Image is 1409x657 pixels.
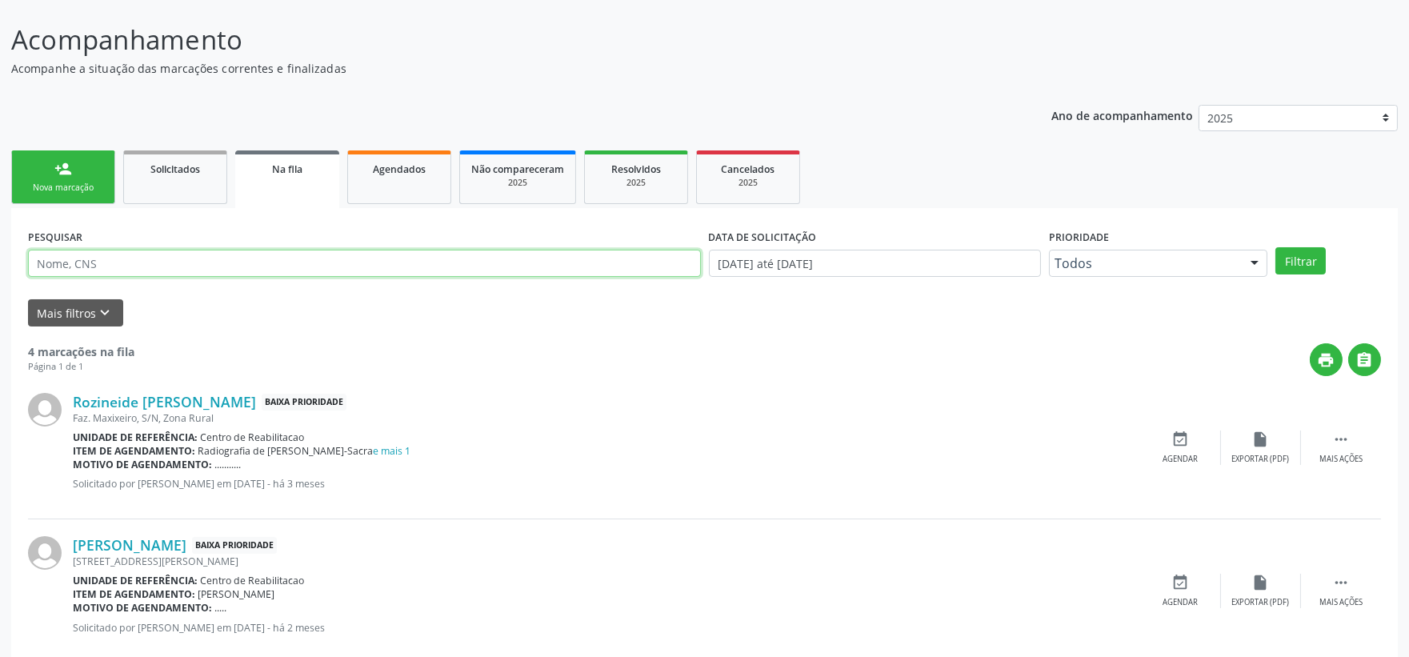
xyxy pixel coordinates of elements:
i: keyboard_arrow_down [97,304,114,322]
span: Na fila [272,162,302,176]
span: Centro de Reabilitacao [201,431,305,444]
a: e mais 1 [374,444,411,458]
input: Nome, CNS [28,250,701,277]
label: PESQUISAR [28,225,82,250]
b: Motivo de agendamento: [73,458,212,471]
a: [PERSON_NAME] [73,536,186,554]
b: Motivo de agendamento: [73,601,212,615]
span: Não compareceram [471,162,564,176]
i:  [1356,351,1374,369]
div: Exportar (PDF) [1232,454,1290,465]
p: Acompanhamento [11,20,982,60]
i:  [1332,431,1350,448]
span: Resolvidos [611,162,661,176]
div: person_add [54,160,72,178]
span: Baixa Prioridade [192,537,277,554]
div: Mais ações [1319,454,1363,465]
img: img [28,393,62,427]
button: Filtrar [1275,247,1326,274]
span: Cancelados [722,162,775,176]
i: event_available [1172,574,1190,591]
label: DATA DE SOLICITAÇÃO [709,225,817,250]
span: Radiografia de [PERSON_NAME]-Sacra [198,444,411,458]
div: Página 1 de 1 [28,360,134,374]
div: Exportar (PDF) [1232,597,1290,608]
i: event_available [1172,431,1190,448]
div: Agendar [1163,454,1199,465]
img: img [28,536,62,570]
b: Item de agendamento: [73,444,195,458]
span: ........... [215,458,242,471]
div: [STREET_ADDRESS][PERSON_NAME] [73,555,1141,568]
b: Unidade de referência: [73,574,198,587]
input: Selecione um intervalo [709,250,1041,277]
p: Solicitado por [PERSON_NAME] em [DATE] - há 2 meses [73,621,1141,635]
button: Mais filtroskeyboard_arrow_down [28,299,123,327]
div: Agendar [1163,597,1199,608]
span: Baixa Prioridade [262,394,346,411]
span: Solicitados [150,162,200,176]
span: Agendados [373,162,426,176]
span: Todos [1055,255,1235,271]
span: [PERSON_NAME] [198,587,275,601]
button:  [1348,343,1381,376]
p: Ano de acompanhamento [1051,105,1193,125]
i:  [1332,574,1350,591]
div: 2025 [708,177,788,189]
b: Item de agendamento: [73,587,195,601]
p: Solicitado por [PERSON_NAME] em [DATE] - há 3 meses [73,477,1141,491]
button: print [1310,343,1343,376]
i: print [1318,351,1335,369]
i: insert_drive_file [1252,574,1270,591]
b: Unidade de referência: [73,431,198,444]
span: ..... [215,601,227,615]
span: Centro de Reabilitacao [201,574,305,587]
div: 2025 [471,177,564,189]
label: Prioridade [1049,225,1109,250]
div: 2025 [596,177,676,189]
i: insert_drive_file [1252,431,1270,448]
a: Rozineide [PERSON_NAME] [73,393,256,411]
div: Nova marcação [23,182,103,194]
p: Acompanhe a situação das marcações correntes e finalizadas [11,60,982,77]
strong: 4 marcações na fila [28,344,134,359]
div: Mais ações [1319,597,1363,608]
div: Faz. Maxixeiro, S/N, Zona Rural [73,411,1141,425]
